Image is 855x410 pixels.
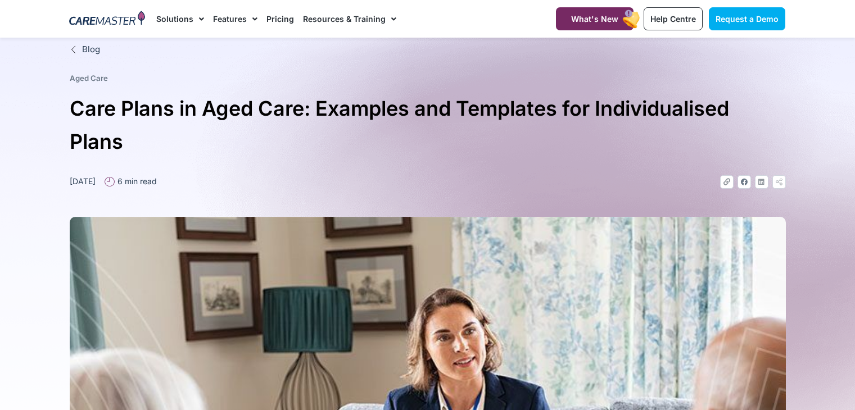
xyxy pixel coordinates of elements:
h1: Care Plans in Aged Care: Examples and Templates for Individualised Plans [70,92,786,158]
a: Request a Demo [709,7,785,30]
span: Request a Demo [716,14,779,24]
a: Blog [70,43,786,56]
a: Aged Care [70,74,108,83]
img: CareMaster Logo [69,11,145,28]
a: Help Centre [644,7,703,30]
a: What's New [556,7,634,30]
span: 6 min read [115,175,157,187]
time: [DATE] [70,176,96,186]
span: Blog [79,43,100,56]
span: What's New [571,14,618,24]
span: Help Centre [650,14,696,24]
